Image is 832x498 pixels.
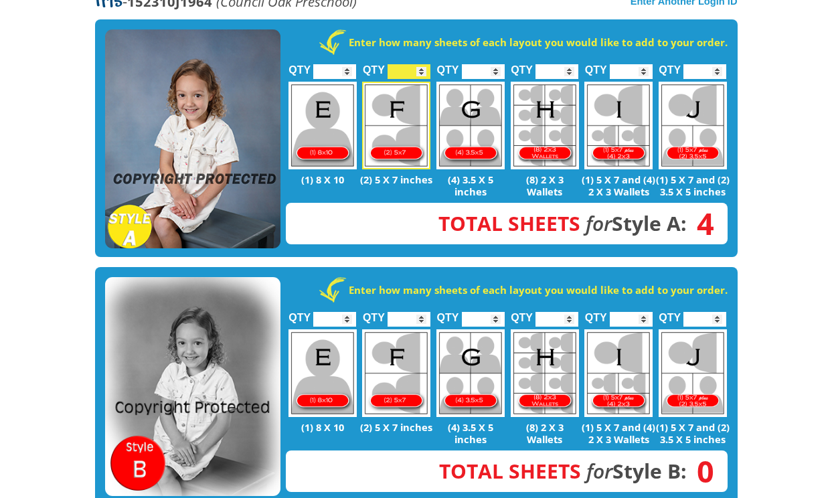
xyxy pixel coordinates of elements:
[659,50,681,82] label: QTY
[659,82,727,169] img: J
[585,297,607,330] label: QTY
[656,421,730,445] p: (1) 5 X 7 and (2) 3.5 X 5 inches
[584,82,653,169] img: I
[105,277,280,497] img: STYLE B
[288,82,357,169] img: E
[437,50,459,82] label: QTY
[434,173,508,197] p: (4) 3.5 X 5 inches
[349,283,728,297] strong: Enter how many sheets of each layout you would like to add to your order.
[507,173,582,197] p: (8) 2 X 3 Wallets
[438,210,580,237] span: Total Sheets
[439,457,581,485] span: Total Sheets
[584,329,653,417] img: I
[511,82,579,169] img: H
[437,297,459,330] label: QTY
[585,50,607,82] label: QTY
[586,457,612,485] em: for
[687,464,714,479] span: 0
[656,173,730,197] p: (1) 5 X 7 and (2) 3.5 X 5 inches
[363,50,385,82] label: QTY
[349,35,728,49] strong: Enter how many sheets of each layout you would like to add to your order.
[288,50,311,82] label: QTY
[659,329,727,417] img: J
[105,29,280,249] img: STYLE A
[359,421,434,433] p: (2) 5 X 7 inches
[582,173,656,197] p: (1) 5 X 7 and (4) 2 X 3 Wallets
[507,421,582,445] p: (8) 2 X 3 Wallets
[511,329,579,417] img: H
[362,329,430,417] img: F
[288,297,311,330] label: QTY
[586,210,612,237] em: for
[436,82,505,169] img: G
[359,173,434,185] p: (2) 5 X 7 inches
[362,82,430,169] img: F
[436,329,505,417] img: G
[511,50,533,82] label: QTY
[434,421,508,445] p: (4) 3.5 X 5 inches
[286,173,360,185] p: (1) 8 X 10
[286,421,360,433] p: (1) 8 X 10
[363,297,385,330] label: QTY
[438,210,687,237] strong: Style A:
[582,421,656,445] p: (1) 5 X 7 and (4) 2 X 3 Wallets
[511,297,533,330] label: QTY
[687,216,714,231] span: 4
[439,457,687,485] strong: Style B:
[288,329,357,417] img: E
[659,297,681,330] label: QTY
